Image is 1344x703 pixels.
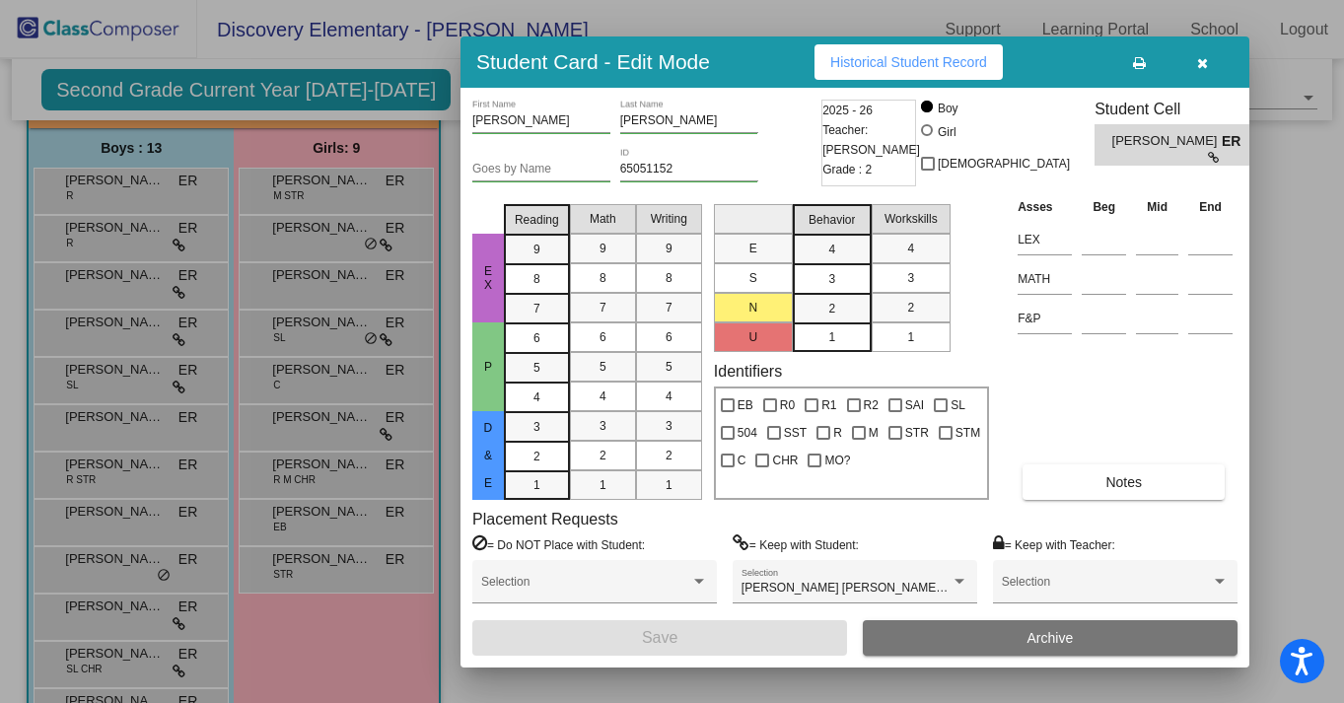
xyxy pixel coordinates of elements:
button: Save [472,620,847,656]
span: SL [951,393,965,417]
span: 1 [666,476,672,494]
span: 7 [666,299,672,316]
span: 7 [600,299,606,316]
span: 4 [600,387,606,405]
span: 2 [666,447,672,464]
label: = Keep with Teacher: [993,534,1115,554]
span: 1 [907,328,914,346]
span: 2 [907,299,914,316]
span: 2 [600,447,606,464]
label: = Keep with Student: [733,534,859,554]
span: 5 [600,358,606,376]
span: MO? [824,449,850,472]
label: Placement Requests [472,510,618,528]
span: 4 [533,388,540,406]
div: Girl [937,123,956,141]
span: 8 [666,269,672,287]
span: 7 [533,300,540,317]
span: 5 [533,359,540,377]
label: = Do NOT Place with Student: [472,534,645,554]
span: P [479,360,497,374]
span: [PERSON_NAME] [1112,131,1222,152]
h3: Student Cell [1095,100,1266,118]
span: CHR [772,449,798,472]
span: [DEMOGRAPHIC_DATA] [938,152,1070,176]
th: Mid [1131,196,1183,218]
input: assessment [1018,264,1072,294]
span: Reading [515,211,559,229]
span: 3 [828,270,835,288]
span: 1 [828,328,835,346]
span: STR [905,421,929,445]
span: SAI [905,393,924,417]
span: EB [738,393,753,417]
span: Save [642,629,677,646]
div: Boy [937,100,958,117]
span: R1 [821,393,836,417]
span: 8 [600,269,606,287]
h3: Student Card - Edit Mode [476,49,710,74]
span: Notes [1105,474,1142,490]
span: 2 [533,448,540,465]
input: assessment [1018,304,1072,333]
input: Enter ID [620,163,758,176]
span: Grade : 2 [822,160,872,179]
span: 3 [666,417,672,435]
span: D & E [479,421,497,490]
span: Writing [651,210,687,228]
span: 6 [666,328,672,346]
input: goes by name [472,163,610,176]
button: Archive [863,620,1238,656]
span: SST [784,421,807,445]
th: End [1183,196,1238,218]
span: Math [590,210,616,228]
span: 8 [533,270,540,288]
th: Asses [1013,196,1077,218]
span: 5 [666,358,672,376]
span: 2 [828,300,835,317]
span: M [869,421,879,445]
span: 504 [738,421,757,445]
span: 1 [533,476,540,494]
button: Historical Student Record [814,44,1003,80]
span: Archive [1027,630,1074,646]
span: EX [479,264,497,292]
span: C [738,449,746,472]
span: 9 [600,240,606,257]
span: R2 [864,393,879,417]
label: Identifiers [714,362,782,381]
span: 9 [533,241,540,258]
span: 3 [907,269,914,287]
span: Workskills [884,210,938,228]
span: 2025 - 26 [822,101,873,120]
input: assessment [1018,225,1072,254]
span: 4 [666,387,672,405]
span: ER [1222,131,1249,152]
span: Historical Student Record [830,54,987,70]
span: Behavior [809,211,855,229]
span: 6 [533,329,540,347]
span: 1 [600,476,606,494]
span: Teacher: [PERSON_NAME] [822,120,920,160]
span: 3 [533,418,540,436]
span: R [833,421,842,445]
span: [PERSON_NAME] [PERSON_NAME], [PERSON_NAME] [PERSON_NAME] [742,581,1144,595]
button: Notes [1023,464,1225,500]
span: 4 [828,241,835,258]
span: 6 [600,328,606,346]
span: R0 [780,393,795,417]
span: 9 [666,240,672,257]
th: Beg [1077,196,1131,218]
span: STM [955,421,980,445]
span: 4 [907,240,914,257]
span: 3 [600,417,606,435]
